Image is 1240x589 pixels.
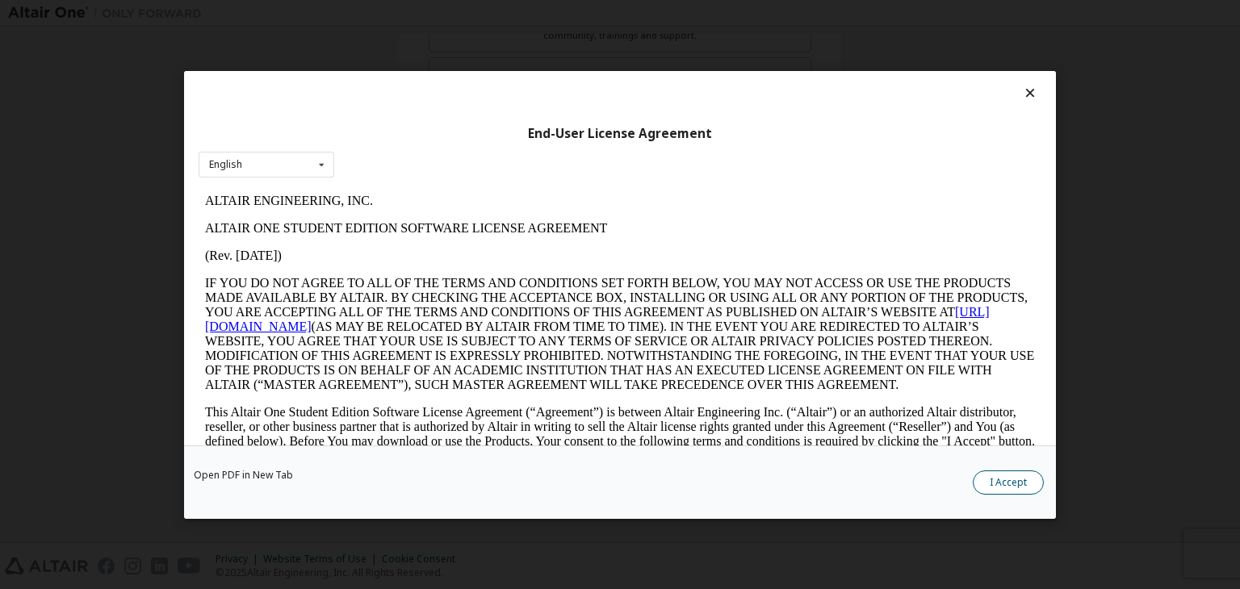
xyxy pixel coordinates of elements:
button: I Accept [973,470,1044,495]
p: (Rev. [DATE]) [6,61,836,76]
p: ALTAIR ONE STUDENT EDITION SOFTWARE LICENSE AGREEMENT [6,34,836,48]
a: [URL][DOMAIN_NAME] [6,118,791,146]
p: ALTAIR ENGINEERING, INC. [6,6,836,21]
div: End-User License Agreement [199,125,1041,141]
p: This Altair One Student Edition Software License Agreement (“Agreement”) is between Altair Engine... [6,218,836,276]
p: IF YOU DO NOT AGREE TO ALL OF THE TERMS AND CONDITIONS SET FORTH BELOW, YOU MAY NOT ACCESS OR USE... [6,89,836,205]
div: English [209,160,242,169]
a: Open PDF in New Tab [194,470,293,480]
